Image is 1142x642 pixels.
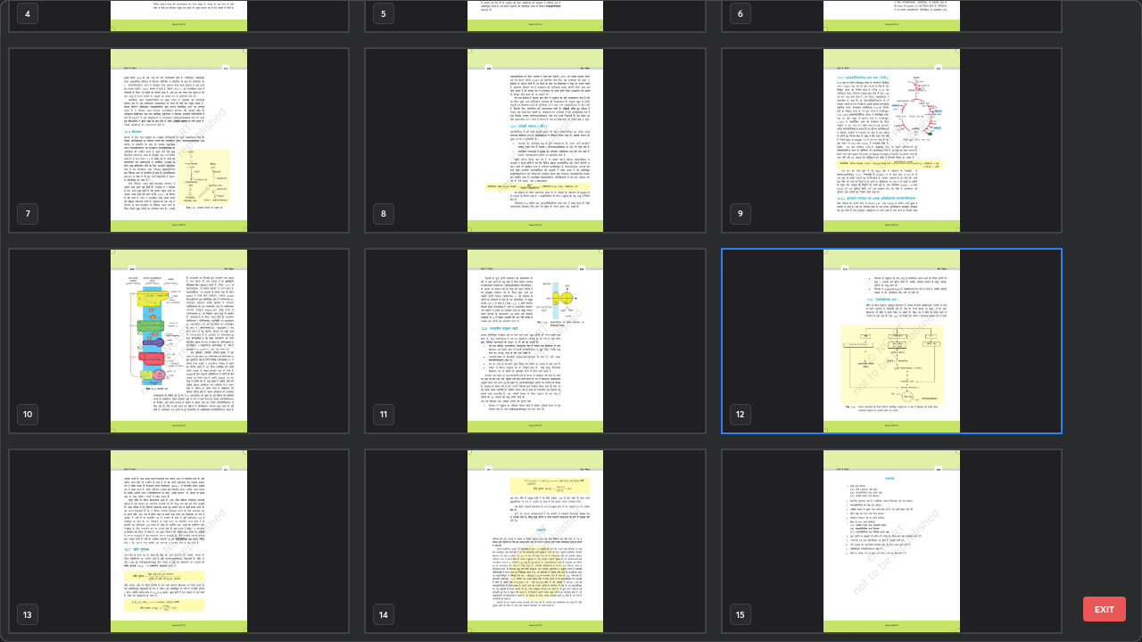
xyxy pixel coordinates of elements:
img: 1759835460CC2MM7.pdf [723,49,1061,232]
img: 1759835460CC2MM7.pdf [10,450,348,633]
img: 1759835460CC2MM7.pdf [723,450,1061,633]
img: 1759835460CC2MM7.pdf [723,250,1061,432]
img: 1759835460CC2MM7.pdf [10,250,348,432]
div: grid [1,1,1110,641]
img: 1759835460CC2MM7.pdf [366,250,704,432]
img: 1759835460CC2MM7.pdf [366,450,704,633]
button: EXIT [1083,597,1126,621]
img: 1759835460CC2MM7.pdf [366,49,704,232]
img: 1759835460CC2MM7.pdf [10,49,348,232]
